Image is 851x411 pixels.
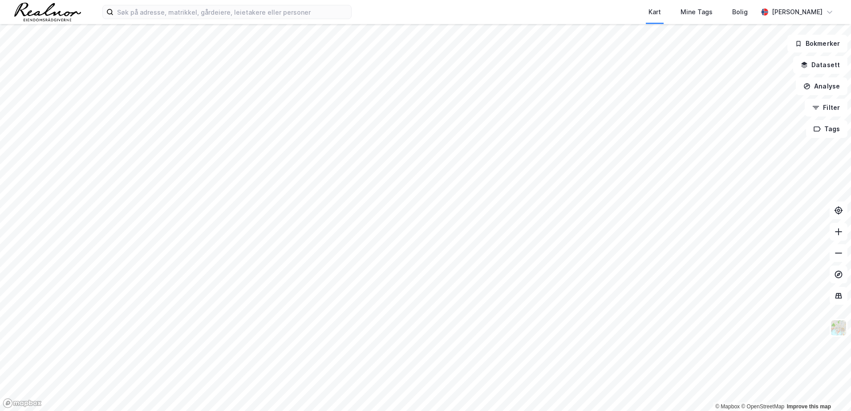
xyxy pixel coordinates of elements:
[787,403,831,410] a: Improve this map
[715,403,740,410] a: Mapbox
[113,5,351,19] input: Søk på adresse, matrikkel, gårdeiere, leietakere eller personer
[793,56,847,74] button: Datasett
[741,403,784,410] a: OpenStreetMap
[806,368,851,411] iframe: Chat Widget
[732,7,748,17] div: Bolig
[648,7,661,17] div: Kart
[772,7,823,17] div: [PERSON_NAME]
[806,368,851,411] div: Kontrollprogram for chat
[14,3,81,21] img: realnor-logo.934646d98de889bb5806.png
[806,120,847,138] button: Tags
[681,7,713,17] div: Mine Tags
[787,35,847,52] button: Bokmerker
[3,398,42,408] a: Mapbox homepage
[830,319,847,336] img: Z
[805,99,847,117] button: Filter
[796,77,847,95] button: Analyse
